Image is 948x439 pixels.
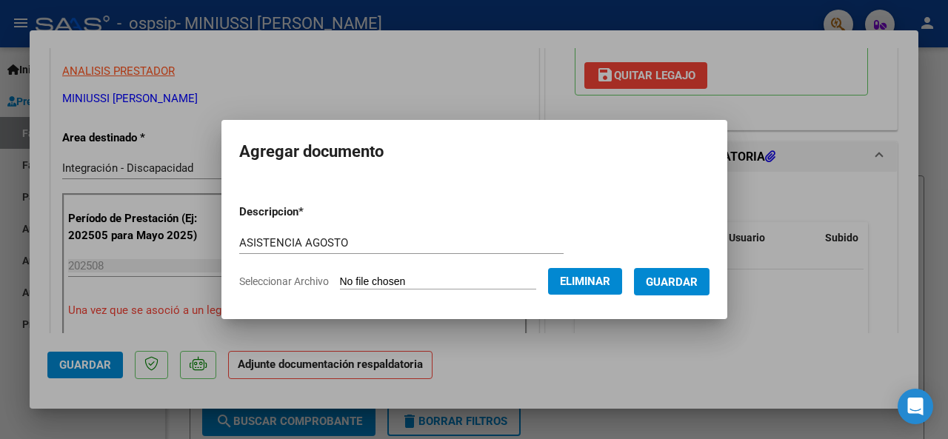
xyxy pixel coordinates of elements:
[239,138,710,166] h2: Agregar documento
[239,275,329,287] span: Seleccionar Archivo
[560,275,610,288] span: Eliminar
[634,268,710,295] button: Guardar
[548,268,622,295] button: Eliminar
[898,389,933,424] div: Open Intercom Messenger
[646,275,698,289] span: Guardar
[239,204,381,221] p: Descripcion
